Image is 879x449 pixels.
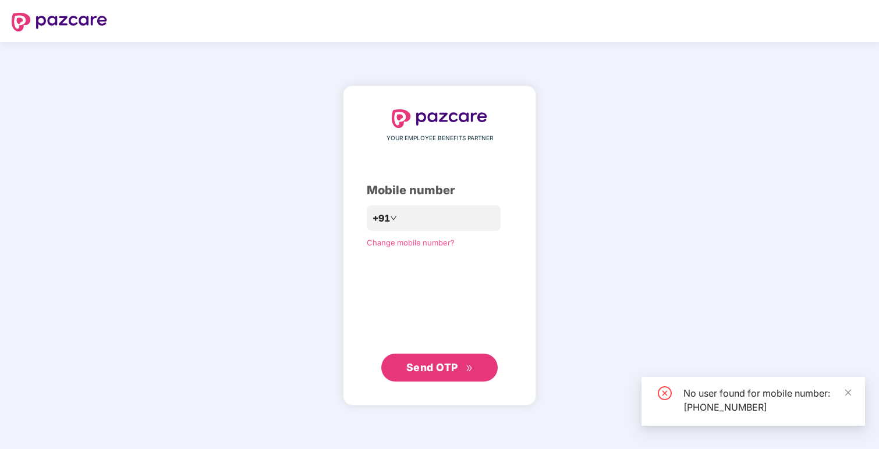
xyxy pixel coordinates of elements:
[367,238,455,247] a: Change mobile number?
[367,181,512,199] div: Mobile number
[844,389,852,397] span: close
[406,361,458,373] span: Send OTP
[466,365,473,372] span: double-right
[683,386,851,414] div: No user found for mobile number: [PHONE_NUMBER]
[373,211,390,226] span: +91
[658,386,672,400] span: close-circle
[387,134,493,143] span: YOUR EMPLOYEE BENEFITS PARTNER
[392,109,487,128] img: logo
[12,13,107,31] img: logo
[381,354,498,382] button: Send OTPdouble-right
[390,215,397,222] span: down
